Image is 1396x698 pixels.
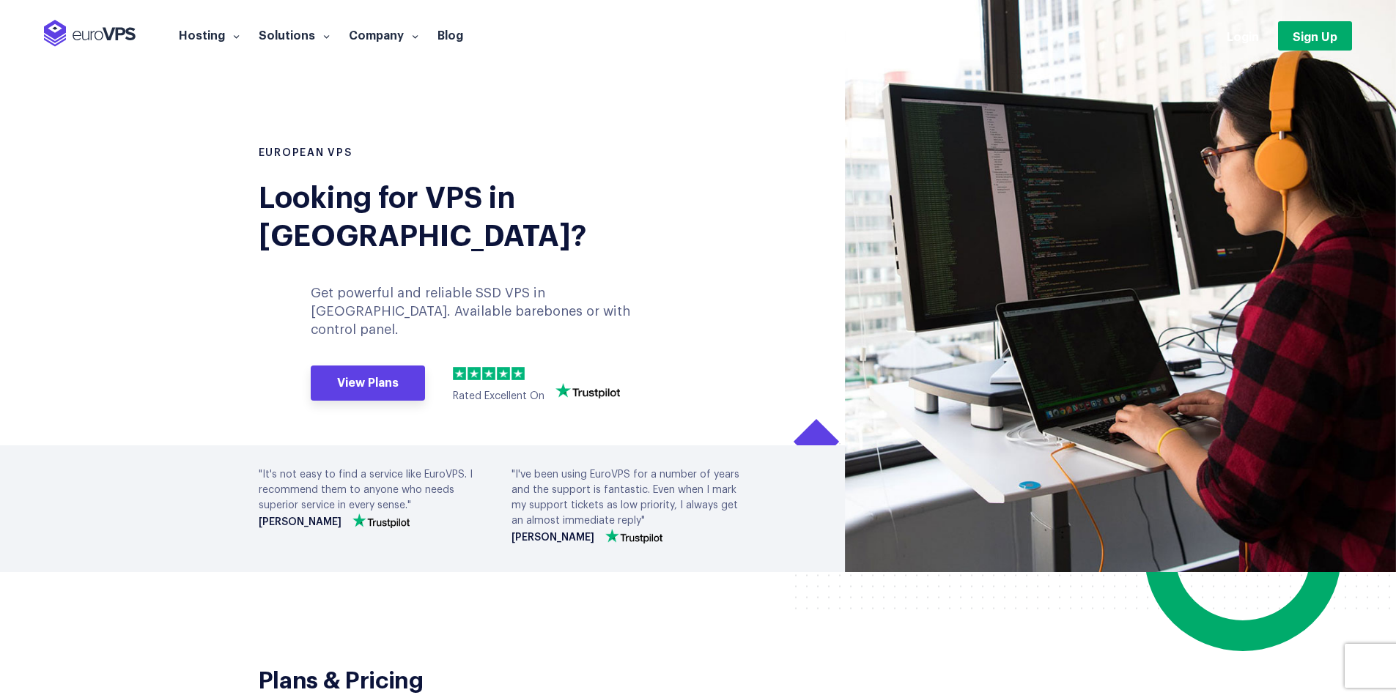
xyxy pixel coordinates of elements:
img: 3 [482,367,495,380]
h2: Plans & Pricing [259,664,613,693]
a: Company [339,27,428,42]
a: Login [1227,28,1259,44]
img: 2 [468,367,481,380]
a: Blog [428,27,473,42]
a: Hosting [169,27,249,42]
div: "It's not easy to find a service like EuroVPS. I recommend them to anyone who needs superior serv... [259,467,490,528]
div: Looking for VPS in [GEOGRAPHIC_DATA]? [259,176,687,252]
a: Solutions [249,27,339,42]
img: EuroVPS [44,20,136,47]
strong: [PERSON_NAME] [512,532,594,543]
a: Sign Up [1278,21,1352,51]
img: 1 [453,367,466,380]
img: 4 [497,367,510,380]
h1: European VPS [259,146,687,161]
p: Get powerful and reliable SSD VPS in [GEOGRAPHIC_DATA]. Available barebones or with control panel. [311,284,673,340]
div: "I've been using EuroVPS for a number of years and the support is fantastic. Even when I mark my ... [512,467,742,543]
img: 5 [512,367,525,380]
img: trustpilot-vector-logo.png [352,513,410,528]
img: trustpilot-vector-logo.png [605,529,662,543]
strong: [PERSON_NAME] [259,517,341,528]
a: View Plans [311,365,425,401]
span: Rated Excellent On [453,391,544,401]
